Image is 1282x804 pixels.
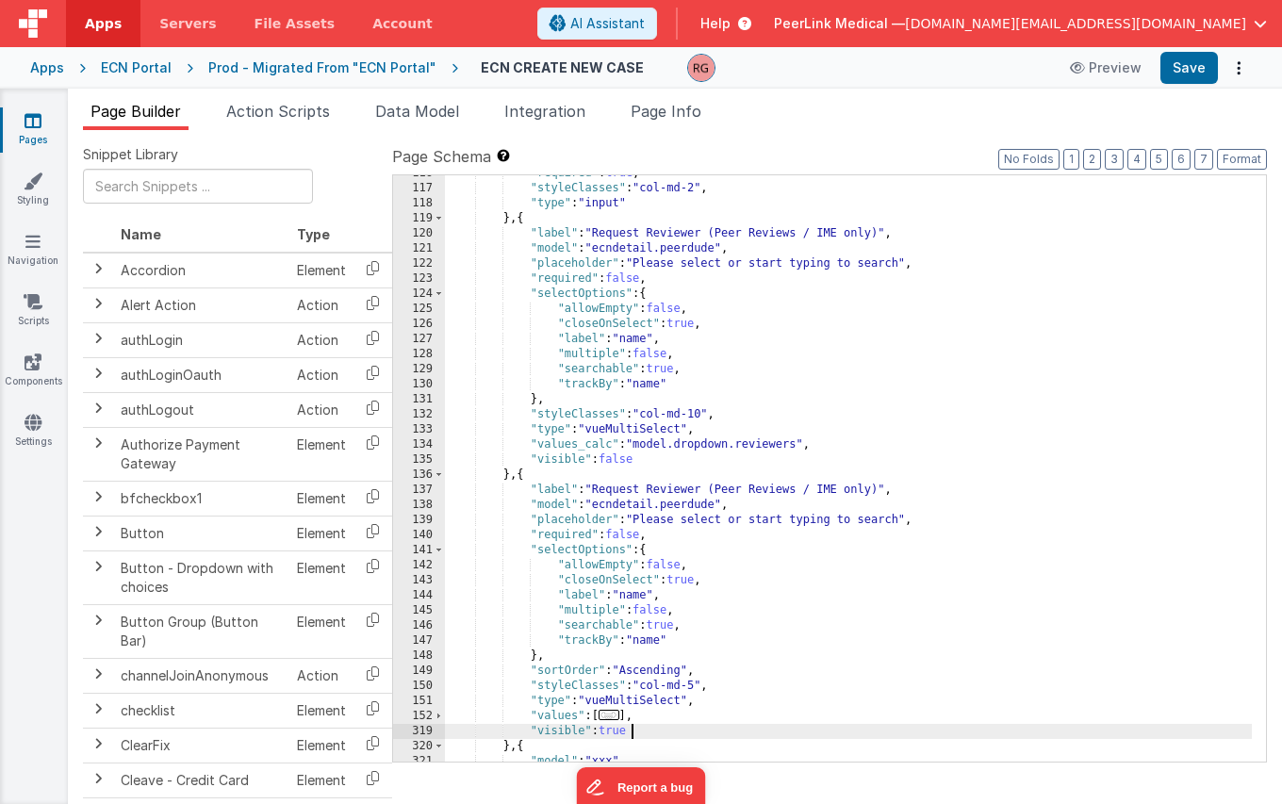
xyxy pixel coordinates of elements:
[113,658,289,693] td: channelJoinAnonymous
[393,287,445,302] div: 124
[113,427,289,481] td: Authorize Payment Gateway
[393,317,445,332] div: 126
[393,302,445,317] div: 125
[83,169,313,204] input: Search Snippets ...
[393,181,445,196] div: 117
[1063,149,1079,170] button: 1
[393,739,445,754] div: 320
[121,226,161,242] span: Name
[393,468,445,483] div: 136
[113,287,289,322] td: Alert Action
[393,558,445,573] div: 142
[393,256,445,271] div: 122
[1059,53,1153,83] button: Preview
[289,658,353,693] td: Action
[393,724,445,739] div: 319
[1172,149,1191,170] button: 6
[289,481,353,516] td: Element
[393,332,445,347] div: 127
[1160,52,1218,84] button: Save
[289,763,353,797] td: Element
[688,55,715,81] img: 32acf354f7c792df0addc5efaefdc4a2
[113,693,289,728] td: checklist
[375,102,459,121] span: Data Model
[113,728,289,763] td: ClearFix
[393,226,445,241] div: 120
[113,357,289,392] td: authLoginOauth
[289,693,353,728] td: Element
[255,14,336,33] span: File Assets
[289,604,353,658] td: Element
[599,710,619,720] span: ...
[393,709,445,724] div: 152
[113,253,289,288] td: Accordion
[113,481,289,516] td: bfcheckbox1
[998,149,1060,170] button: No Folds
[393,543,445,558] div: 141
[393,271,445,287] div: 123
[1150,149,1168,170] button: 5
[393,528,445,543] div: 140
[700,14,731,33] span: Help
[297,226,330,242] span: Type
[289,550,353,604] td: Element
[393,618,445,633] div: 146
[393,754,445,769] div: 321
[774,14,905,33] span: PeerLink Medical —
[289,392,353,427] td: Action
[113,604,289,658] td: Button Group (Button Bar)
[113,392,289,427] td: authLogout
[289,516,353,550] td: Element
[30,58,64,77] div: Apps
[1217,149,1267,170] button: Format
[83,145,178,164] span: Snippet Library
[393,362,445,377] div: 129
[393,513,445,528] div: 139
[774,14,1267,33] button: PeerLink Medical — [DOMAIN_NAME][EMAIL_ADDRESS][DOMAIN_NAME]
[392,145,491,168] span: Page Schema
[393,407,445,422] div: 132
[393,422,445,437] div: 133
[393,211,445,226] div: 119
[113,322,289,357] td: authLogin
[101,58,172,77] div: ECN Portal
[113,550,289,604] td: Button - Dropdown with choices
[481,60,644,74] h4: ECN CREATE NEW CASE
[113,516,289,550] td: Button
[393,377,445,392] div: 130
[393,648,445,664] div: 148
[537,8,657,40] button: AI Assistant
[393,241,445,256] div: 121
[1194,149,1213,170] button: 7
[393,603,445,618] div: 145
[159,14,216,33] span: Servers
[393,573,445,588] div: 143
[289,287,353,322] td: Action
[1127,149,1146,170] button: 4
[905,14,1246,33] span: [DOMAIN_NAME][EMAIL_ADDRESS][DOMAIN_NAME]
[393,452,445,468] div: 135
[1105,149,1124,170] button: 3
[393,679,445,694] div: 150
[393,664,445,679] div: 149
[289,357,353,392] td: Action
[393,588,445,603] div: 144
[393,392,445,407] div: 131
[631,102,701,121] span: Page Info
[226,102,330,121] span: Action Scripts
[289,427,353,481] td: Element
[90,102,181,121] span: Page Builder
[1225,55,1252,81] button: Options
[504,102,585,121] span: Integration
[289,253,353,288] td: Element
[393,347,445,362] div: 128
[113,763,289,797] td: Cleave - Credit Card
[393,694,445,709] div: 151
[393,633,445,648] div: 147
[208,58,436,77] div: Prod - Migrated From "ECN Portal"
[289,728,353,763] td: Element
[393,498,445,513] div: 138
[570,14,645,33] span: AI Assistant
[1083,149,1101,170] button: 2
[85,14,122,33] span: Apps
